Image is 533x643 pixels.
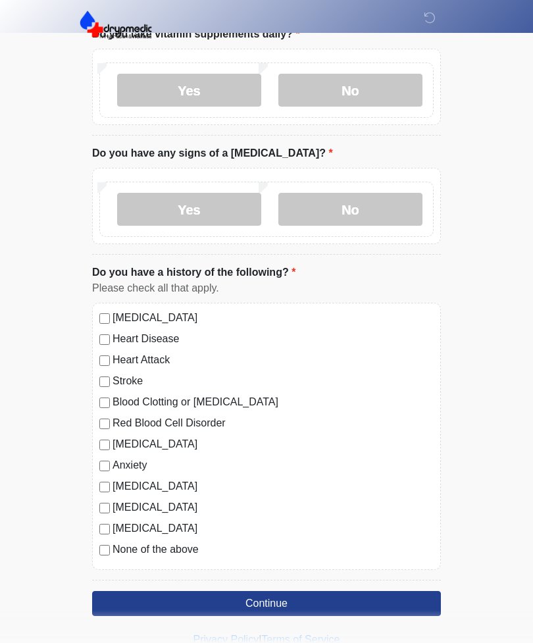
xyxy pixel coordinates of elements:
input: Red Blood Cell Disorder [99,419,110,429]
input: [MEDICAL_DATA] [99,440,110,450]
label: [MEDICAL_DATA] [113,478,434,494]
input: Blood Clotting or [MEDICAL_DATA] [99,398,110,408]
label: [MEDICAL_DATA] [113,310,434,326]
label: Heart Disease [113,331,434,347]
input: [MEDICAL_DATA] [99,503,110,513]
label: No [278,74,422,107]
input: Heart Disease [99,334,110,345]
input: [MEDICAL_DATA] [99,313,110,324]
label: Do you have a history of the following? [92,265,295,280]
button: Continue [92,591,441,616]
label: None of the above [113,542,434,557]
label: Stroke [113,373,434,389]
label: Yes [117,74,261,107]
input: Stroke [99,376,110,387]
label: [MEDICAL_DATA] [113,521,434,536]
label: [MEDICAL_DATA] [113,436,434,452]
label: Do you have any signs of a [MEDICAL_DATA]? [92,145,333,161]
label: No [278,193,422,226]
input: Heart Attack [99,355,110,366]
div: Please check all that apply. [92,280,441,296]
label: Anxiety [113,457,434,473]
img: DrypMedic IV Hydration & Wellness Logo [79,10,153,40]
label: Heart Attack [113,352,434,368]
input: Anxiety [99,461,110,471]
label: Yes [117,193,261,226]
label: Blood Clotting or [MEDICAL_DATA] [113,394,434,410]
label: [MEDICAL_DATA] [113,500,434,515]
input: [MEDICAL_DATA] [99,524,110,534]
input: None of the above [99,545,110,555]
label: Red Blood Cell Disorder [113,415,434,431]
input: [MEDICAL_DATA] [99,482,110,492]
